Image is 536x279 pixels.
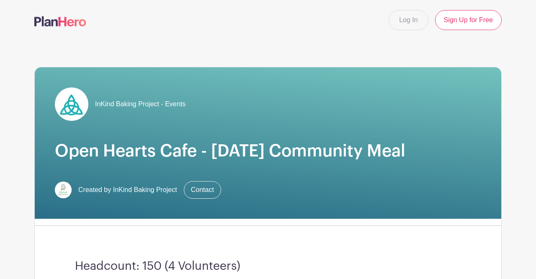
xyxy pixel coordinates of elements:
[389,10,428,30] a: Log In
[78,185,177,195] span: Created by InKind Baking Project
[55,141,481,161] h1: Open Hearts Cafe - [DATE] Community Meal
[34,16,86,26] img: logo-507f7623f17ff9eddc593b1ce0a138ce2505c220e1c5a4e2b4648c50719b7d32.svg
[75,259,461,274] h3: Headcount: 150 (4 Volunteers)
[95,99,186,109] span: InKind Baking Project - Events
[184,181,221,199] a: Contact
[435,10,502,30] a: Sign Up for Free
[55,87,88,121] img: HTRIT2.jpg
[55,182,72,198] img: InKind-Logo.jpg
